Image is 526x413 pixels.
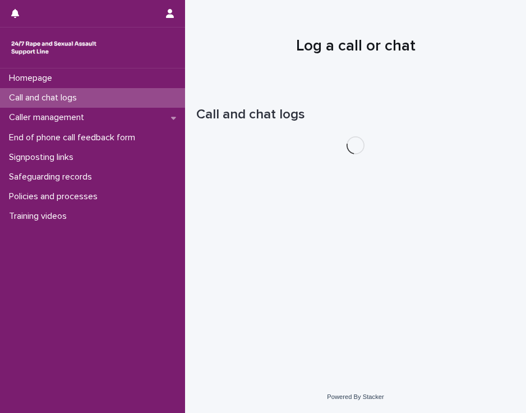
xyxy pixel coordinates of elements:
a: Powered By Stacker [327,393,384,400]
p: Signposting links [4,152,82,163]
h1: Log a call or chat [196,37,515,56]
p: Training videos [4,211,76,222]
p: Policies and processes [4,191,107,202]
img: rhQMoQhaT3yELyF149Cw [9,36,99,59]
p: Caller management [4,112,93,123]
p: Homepage [4,73,61,84]
p: Safeguarding records [4,172,101,182]
p: End of phone call feedback form [4,132,144,143]
h1: Call and chat logs [196,107,515,123]
p: Call and chat logs [4,93,86,103]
